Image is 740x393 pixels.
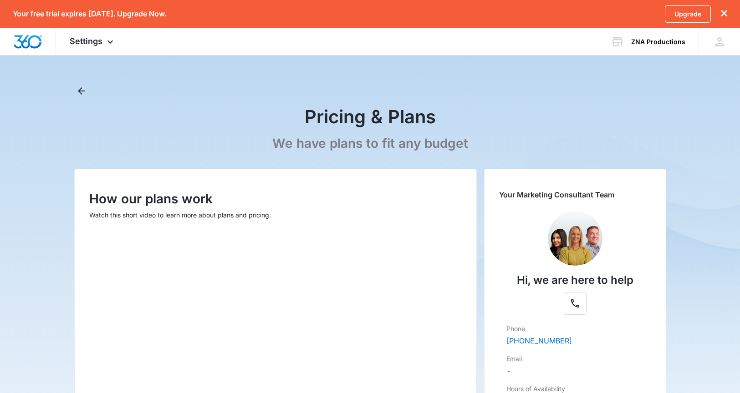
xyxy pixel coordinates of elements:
[499,320,651,350] div: Phone[PHONE_NUMBER]
[506,324,644,333] dt: Phone
[517,272,633,288] p: Hi, we are here to help
[506,336,572,345] a: [PHONE_NUMBER]
[272,136,468,151] p: We have plans to fit any budget
[564,292,587,315] button: Phone
[89,189,462,208] p: How our plans work
[13,10,167,18] p: Your free trial expires [DATE]. Upgrade Now.
[56,28,129,55] div: Settings
[499,350,651,380] div: Email-
[74,84,89,98] button: Back
[665,5,711,23] a: Upgrade
[506,354,644,363] dt: Email
[70,36,102,46] span: Settings
[305,106,436,128] h1: Pricing & Plans
[721,10,727,18] button: dismiss this dialog
[631,38,685,45] div: account name
[506,365,644,376] dd: -
[89,210,462,220] p: Watch this short video to learn more about plans and pricing.
[499,189,651,200] p: Your Marketing Consultant Team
